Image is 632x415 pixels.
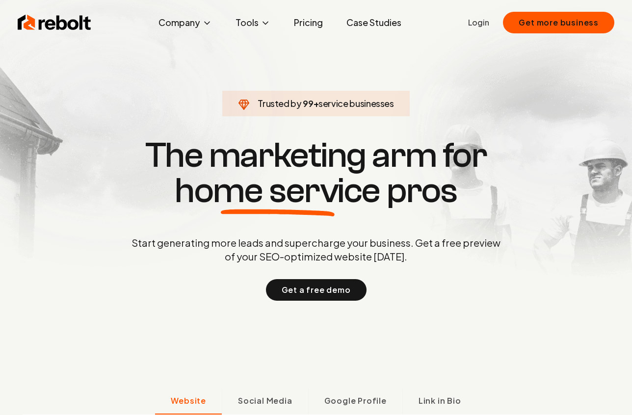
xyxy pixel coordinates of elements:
[175,173,380,208] span: home service
[402,389,477,415] button: Link in Bio
[80,138,552,208] h1: The marketing arm for pros
[339,13,409,32] a: Case Studies
[258,98,301,109] span: Trusted by
[155,389,222,415] button: Website
[222,389,308,415] button: Social Media
[130,236,502,263] p: Start generating more leads and supercharge your business. Get a free preview of your SEO-optimiz...
[18,13,91,32] img: Rebolt Logo
[324,395,387,407] span: Google Profile
[151,13,220,32] button: Company
[171,395,206,407] span: Website
[266,279,367,301] button: Get a free demo
[286,13,331,32] a: Pricing
[238,395,292,407] span: Social Media
[503,12,614,33] button: Get more business
[318,98,394,109] span: service businesses
[419,395,461,407] span: Link in Bio
[314,98,319,109] span: +
[303,97,313,110] span: 99
[468,17,489,28] a: Login
[308,389,402,415] button: Google Profile
[228,13,278,32] button: Tools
